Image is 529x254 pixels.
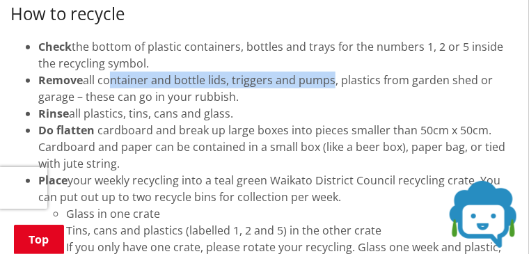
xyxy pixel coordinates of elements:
[38,122,95,138] strong: Do flatten
[66,205,519,222] li: Glass in one crate
[14,225,64,254] a: Top
[38,39,72,54] strong: Check
[38,72,83,88] strong: Remove
[38,38,519,72] div: the bottom of plastic containers, bottles and trays for the numbers 1, 2 or 5 inside the recyclin...
[66,222,519,239] li: Tins, cans and plastics (labelled 1, 2 and 5) in the other crate
[38,72,519,105] div: all container and bottle lids, triggers and pumps, plastics from garden shed or garage – these ca...
[38,105,519,122] div: all plastics, tins, cans and glass.
[38,106,69,121] strong: Rinse
[38,122,505,171] span: cardboard and break up large boxes into pieces smaller than 50cm x 50cm. Cardboard and paper can ...
[10,4,519,24] h3: How to recycle
[38,173,68,188] strong: Place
